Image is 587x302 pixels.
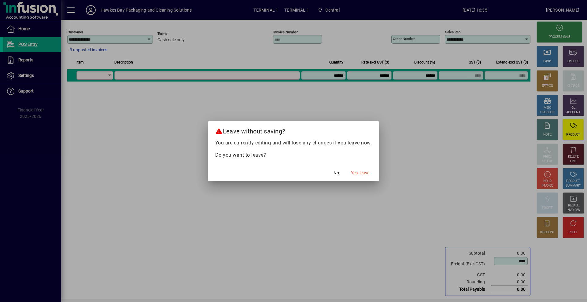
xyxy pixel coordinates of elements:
[351,170,369,176] span: Yes, leave
[208,121,379,139] h2: Leave without saving?
[349,168,372,179] button: Yes, leave
[334,170,339,176] span: No
[215,151,372,159] p: Do you want to leave?
[327,168,346,179] button: No
[215,139,372,147] p: You are currently editing and will lose any changes if you leave now.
